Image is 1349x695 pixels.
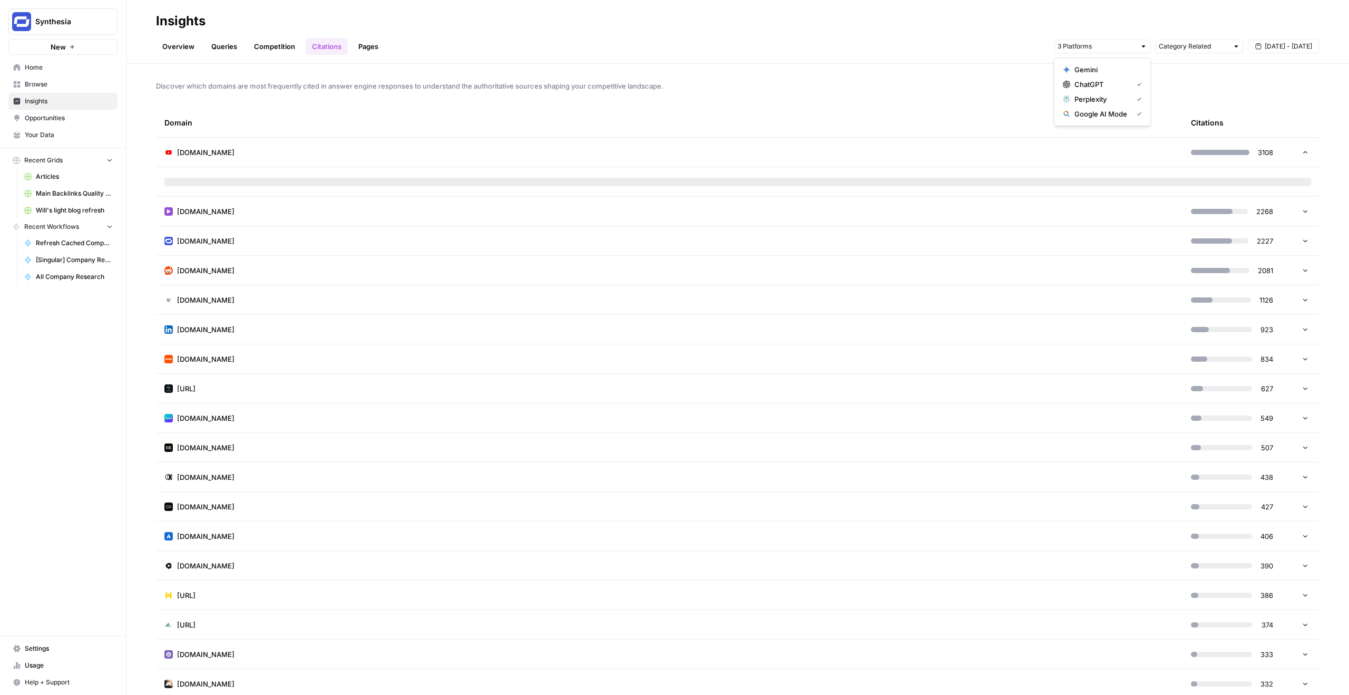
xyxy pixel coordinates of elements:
[177,324,234,335] span: [DOMAIN_NAME]
[1260,383,1273,394] span: 627
[8,59,118,76] a: Home
[1260,620,1273,630] span: 374
[1260,501,1273,512] span: 427
[164,473,173,481] img: y4d8y4oj9pwtmzcdx4a2s9yjc5kp
[8,152,118,168] button: Recent Grids
[1159,41,1228,52] input: Category Related
[164,414,173,422] img: t7020at26d8erv19khrwcw8unm2u
[19,185,118,202] a: Main Backlinks Quality Checker - MAIN
[25,644,113,653] span: Settings
[8,76,118,93] a: Browse
[164,503,173,511] img: 3b8btftgguix082qz5rds29dkjw0
[19,202,118,219] a: Will's light blog refresh
[8,39,118,55] button: New
[1058,41,1136,52] input: 3 Platforms
[164,266,173,275] img: m2cl2pnoess66jx31edqk0jfpcfn
[1257,236,1273,246] span: 2227
[248,38,301,55] a: Competition
[177,383,195,394] span: [URL]
[177,531,234,542] span: [DOMAIN_NAME]
[1258,265,1273,276] span: 2081
[177,354,234,364] span: [DOMAIN_NAME]
[19,235,118,252] a: Refresh Cached Company Research
[164,384,173,393] img: skqkbrzsxy0h436gg8fx893y1lub
[177,620,195,630] span: [URL]
[177,472,234,482] span: [DOMAIN_NAME]
[177,147,234,158] span: [DOMAIN_NAME]
[1265,42,1312,51] span: [DATE] - [DATE]
[1074,79,1128,90] span: ChatGPT
[35,16,99,27] span: Synthesia
[24,156,63,165] span: Recent Grids
[1260,679,1273,689] span: 332
[25,130,113,140] span: Your Data
[8,640,118,657] a: Settings
[25,678,113,687] span: Help + Support
[1260,413,1273,423] span: 549
[156,81,1319,91] span: Discover which domains are most frequently cited in answer engine responses to understand the aut...
[19,268,118,285] a: All Company Research
[1260,472,1273,482] span: 438
[156,38,201,55] a: Overview
[36,189,113,198] span: Main Backlinks Quality Checker - MAIN
[8,8,118,35] button: Workspace: Synthesia
[177,649,234,660] span: [DOMAIN_NAME]
[1260,442,1273,453] span: 507
[164,680,173,688] img: 7htqv31jto0r4n9evllrg7g6eyny
[164,108,1174,137] div: Domain
[164,207,173,216] img: 9w0gpg5mysfnm3lmj7yygg5fv3dk
[25,113,113,123] span: Opportunities
[205,38,243,55] a: Queries
[156,13,206,30] div: Insights
[25,661,113,670] span: Usage
[36,206,113,215] span: Will's light blog refresh
[19,168,118,185] a: Articles
[51,42,66,52] span: New
[1260,590,1273,601] span: 386
[25,63,113,72] span: Home
[164,237,173,245] img: kn4yydfihu1m6ctu54l2b7jhf7vx
[36,172,113,181] span: Articles
[36,272,113,282] span: All Company Research
[164,296,173,304] img: vm3p9xuvjyp37igu3cuc8ys7u6zv
[1259,295,1273,305] span: 1126
[1256,206,1273,217] span: 2268
[1248,40,1319,53] button: [DATE] - [DATE]
[164,650,173,659] img: c66mivghavtcnjp0xr9m3jgqvwym
[177,265,234,276] span: [DOMAIN_NAME]
[8,110,118,127] a: Opportunities
[177,561,234,571] span: [DOMAIN_NAME]
[306,38,348,55] a: Citations
[25,96,113,106] span: Insights
[12,12,31,31] img: Synthesia Logo
[164,621,173,629] img: c3205qnlxgydexfdzq9ihkry30g4
[177,679,234,689] span: [DOMAIN_NAME]
[1258,147,1273,158] span: 3108
[1260,649,1273,660] span: 333
[1191,108,1224,137] div: Citations
[177,206,234,217] span: [DOMAIN_NAME]
[177,501,234,512] span: [DOMAIN_NAME]
[1074,109,1128,119] span: Google AI Mode
[164,443,173,452] img: wbzcudw5kms8jr96o3ay9o5jrnna
[164,325,173,334] img: ohiio4oour1vdiyjjcsk00o6i5zn
[36,255,113,265] span: [Singular] Company Research
[177,590,195,601] span: [URL]
[1074,64,1138,75] span: Gemini
[164,532,173,540] img: z9uib5lamw7lf050teux7ahm3b2h
[164,562,173,570] img: 3d1wxq2gyujhzfis3dq6g2hs9p47
[36,238,113,248] span: Refresh Cached Company Research
[8,219,118,235] button: Recent Workflows
[352,38,385,55] a: Pages
[164,355,173,363] img: 8scb49tlb2vriaw9mclg8ae1t35j
[177,442,234,453] span: [DOMAIN_NAME]
[8,127,118,143] a: Your Data
[164,591,173,600] img: bjwbz66ig04tm8hf81h0cz91eki3
[1260,561,1273,571] span: 390
[24,222,79,231] span: Recent Workflows
[1260,354,1273,364] span: 834
[19,252,118,268] a: [Singular] Company Research
[25,80,113,89] span: Browse
[8,657,118,674] a: Usage
[177,236,234,246] span: [DOMAIN_NAME]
